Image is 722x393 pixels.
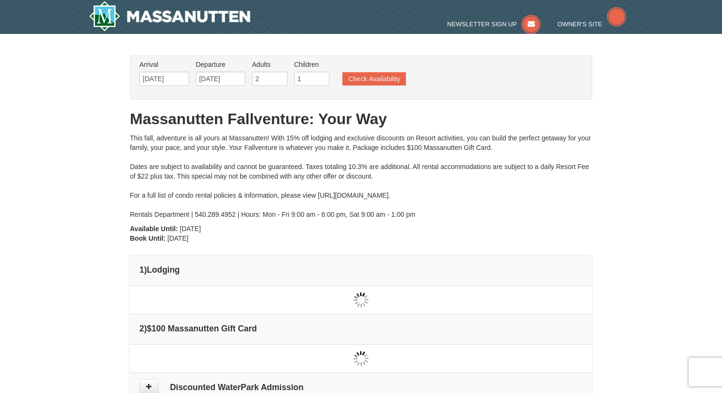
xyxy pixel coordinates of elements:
span: ) [144,324,147,333]
img: wait gif [353,351,369,366]
strong: Available Until: [130,225,178,233]
span: Owner's Site [558,21,603,28]
button: Check Availability [342,72,406,85]
strong: Book Until: [130,234,166,242]
span: Newsletter Sign Up [447,21,517,28]
label: Adults [252,60,287,69]
h1: Massanutten Fallventure: Your Way [130,109,592,128]
label: Children [294,60,329,69]
a: Owner's Site [558,21,626,28]
img: wait gif [353,292,369,308]
label: Departure [196,60,245,69]
a: Massanutten Resort [89,1,250,32]
a: Newsletter Sign Up [447,21,541,28]
img: Massanutten Resort Logo [89,1,250,32]
h4: 2 $100 Massanutten Gift Card [139,324,583,333]
div: This fall, adventure is all yours at Massanutten! With 15% off lodging and exclusive discounts on... [130,133,592,219]
label: Arrival [139,60,189,69]
span: [DATE] [180,225,201,233]
span: [DATE] [168,234,189,242]
h4: Discounted WaterPark Admission [139,382,583,392]
span: ) [144,265,147,275]
h4: 1 Lodging [139,265,583,275]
